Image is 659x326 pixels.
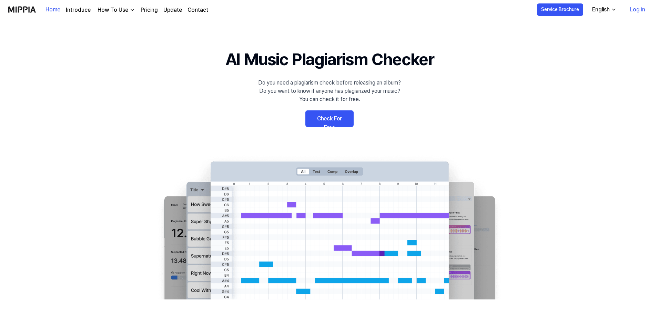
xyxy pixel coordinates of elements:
[150,155,509,299] img: main Image
[305,110,354,127] a: Check For Free
[591,6,611,14] div: English
[187,6,208,14] a: Contact
[225,47,434,72] h1: AI Music Plagiarism Checker
[141,6,158,14] a: Pricing
[96,6,130,14] div: How To Use
[45,0,60,19] a: Home
[163,6,182,14] a: Update
[587,3,621,17] button: English
[130,7,135,13] img: down
[258,79,401,103] div: Do you need a plagiarism check before releasing an album? Do you want to know if anyone has plagi...
[66,6,91,14] a: Introduce
[96,6,135,14] button: How To Use
[537,3,583,16] button: Service Brochure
